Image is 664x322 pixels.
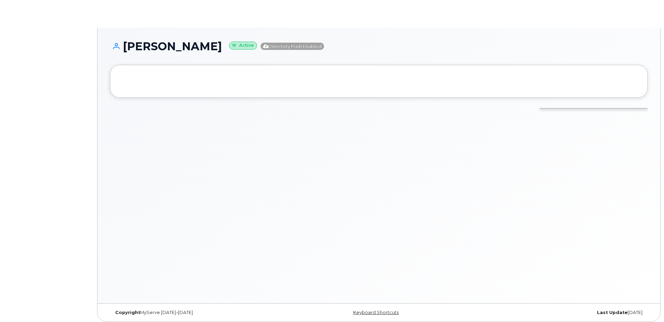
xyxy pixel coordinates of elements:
div: MyServe [DATE]–[DATE] [110,310,289,315]
span: Directory Push Enabled [261,43,324,50]
strong: Copyright [115,310,140,315]
h1: [PERSON_NAME] [110,40,648,52]
a: Keyboard Shortcuts [353,310,399,315]
small: Active [229,42,257,50]
div: [DATE] [468,310,648,315]
strong: Last Update [597,310,628,315]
